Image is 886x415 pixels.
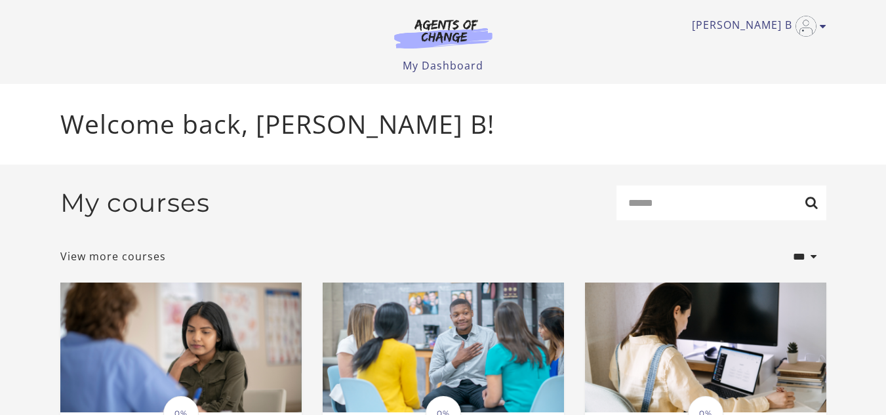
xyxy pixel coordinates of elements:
[403,58,483,73] a: My Dashboard
[692,16,820,37] a: Toggle menu
[60,248,166,264] a: View more courses
[60,105,826,144] p: Welcome back, [PERSON_NAME] B!
[60,188,210,218] h2: My courses
[380,18,506,49] img: Agents of Change Logo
